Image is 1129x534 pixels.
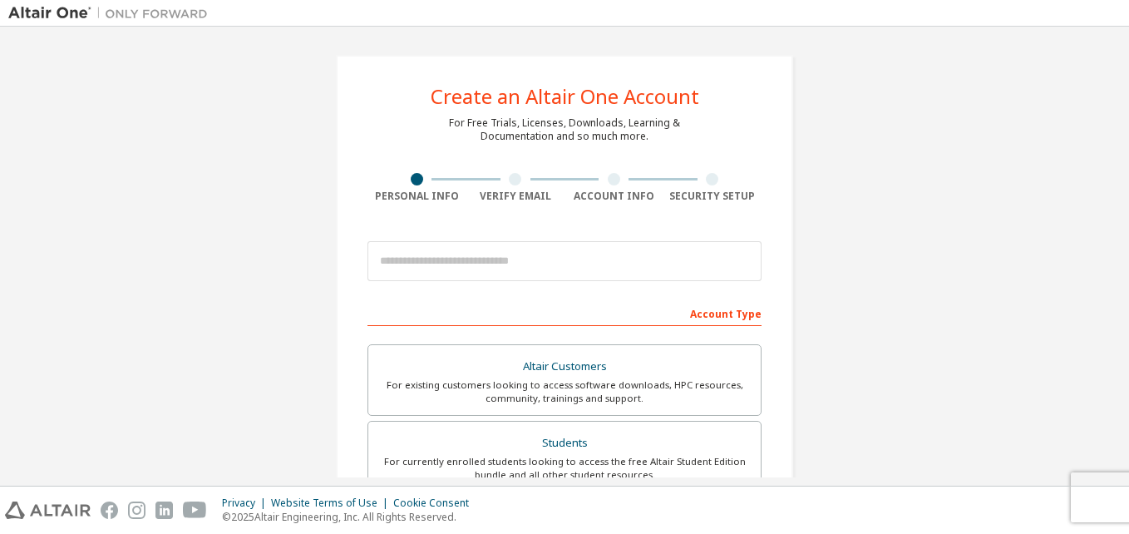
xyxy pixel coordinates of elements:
[431,87,699,106] div: Create an Altair One Account
[393,497,479,510] div: Cookie Consent
[663,190,762,203] div: Security Setup
[128,502,145,519] img: instagram.svg
[222,497,271,510] div: Privacy
[8,5,216,22] img: Altair One
[101,502,118,519] img: facebook.svg
[378,432,751,455] div: Students
[367,299,762,326] div: Account Type
[155,502,173,519] img: linkedin.svg
[564,190,663,203] div: Account Info
[378,378,751,405] div: For existing customers looking to access software downloads, HPC resources, community, trainings ...
[378,355,751,378] div: Altair Customers
[378,455,751,482] div: For currently enrolled students looking to access the free Altair Student Edition bundle and all ...
[271,497,393,510] div: Website Terms of Use
[367,190,466,203] div: Personal Info
[466,190,565,203] div: Verify Email
[222,510,479,524] p: © 2025 Altair Engineering, Inc. All Rights Reserved.
[449,116,680,143] div: For Free Trials, Licenses, Downloads, Learning & Documentation and so much more.
[183,502,207,519] img: youtube.svg
[5,502,91,519] img: altair_logo.svg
